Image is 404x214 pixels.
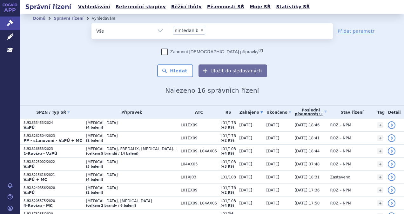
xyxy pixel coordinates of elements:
th: Stav řízení [327,106,374,119]
input: nintedanib [207,26,211,34]
a: (+2 RS) [220,139,234,142]
a: Vyhledávání [76,3,112,11]
span: ROZ – NPM [330,162,351,166]
span: [MEDICAL_DATA] [86,121,177,125]
a: Moje SŘ [248,3,273,11]
strong: VaPÚ + MC [24,177,47,182]
span: [DATE] 18:46 [294,123,320,127]
button: Uložit do sledovaných [199,64,267,77]
th: Přípravek [83,106,177,119]
p: SUKLS240356/2020 [24,186,83,190]
span: [DATE] [266,175,279,179]
a: + [377,174,383,180]
a: Poslednípísemnost(?) [294,106,327,119]
span: [DATE] 18:41 [294,136,320,140]
a: (+2 RS) [220,191,234,194]
strong: VaPÚ [24,164,35,169]
a: + [377,200,383,206]
span: L01EX09 [181,136,217,140]
th: Detail [385,106,404,119]
strong: 4-Revize - MC [24,204,53,208]
a: detail [388,134,395,142]
span: L01/103 [220,160,236,164]
span: ROZ – NPM [330,201,351,205]
span: L01EX09, L04AX05 [181,201,217,205]
span: [DATE] 17:50 [294,201,320,205]
span: ROZ – NPM [330,149,351,153]
span: L01/178 [220,186,236,190]
span: L01/103 [220,199,236,203]
span: L01/178 [220,134,236,138]
a: Běžící lhůty [169,3,204,11]
p: SUKLS262504/2023 [24,134,83,138]
span: [MEDICAL_DATA] [86,134,177,138]
label: Zahrnout [DEMOGRAPHIC_DATA] přípravky [161,49,263,55]
span: Zastaveno [330,175,350,179]
a: (2 balení) [86,139,103,142]
span: [DATE] [239,149,252,153]
a: (celkem 2 brandy / 6 balení) [86,204,136,207]
button: Hledat [157,64,193,77]
span: [MEDICAL_DATA], FREDALIX, [MEDICAL_DATA]… [86,147,177,151]
a: detail [388,121,395,129]
a: Správní řízení [54,16,84,21]
a: + [377,122,383,128]
a: Zahájeno [239,108,263,117]
a: detail [388,160,395,168]
span: L01/103 [220,175,236,179]
abbr: (?) [259,48,263,52]
p: SUKLS205575/2020 [24,199,83,203]
p: SUKLS33453/2024 [24,121,83,125]
strong: 1-Revize - VaPÚ [24,151,57,156]
span: L01EX09 [181,188,217,192]
span: [DATE] [239,123,252,127]
span: [DATE] [239,175,252,179]
span: ROZ – NPM [330,188,351,192]
a: (+3 RS) [220,126,234,129]
span: [DATE] [266,201,279,205]
a: + [377,148,383,154]
p: SUKLS215618/2021 [24,173,83,177]
a: (celkem 5 brandů / 14 balení) [86,152,138,155]
a: Referenční skupiny [114,3,168,11]
span: L04AX05 [181,162,217,166]
span: [DATE] [266,149,279,153]
span: L01/103 [220,147,236,151]
a: detail [388,147,395,155]
span: [MEDICAL_DATA] [86,186,177,190]
a: (2 balení) [86,191,103,194]
span: [DATE] [239,162,252,166]
span: [MEDICAL_DATA] [86,160,177,164]
span: ROZ – NPM [330,136,351,140]
a: (+4 RS) [220,152,234,155]
th: RS [217,106,236,119]
th: Tag [374,106,385,119]
a: (4 balení) [86,126,103,129]
a: (+3 RS) [220,165,234,168]
span: L01XJ03 [181,175,217,179]
abbr: (?) [317,112,322,116]
span: Nalezeno 16 správních řízení [165,87,259,94]
span: [DATE] [266,123,279,127]
span: L01EX09, L04AX05 [181,149,217,153]
span: [DATE] [239,188,252,192]
span: × [200,28,204,32]
a: Písemnosti SŘ [205,3,246,11]
a: detail [388,173,395,181]
span: [DATE] [266,136,279,140]
span: [DATE] [266,188,279,192]
span: [DATE] 18:44 [294,149,320,153]
a: detail [388,199,395,207]
strong: VaPÚ [24,191,35,195]
a: + [377,135,383,141]
li: Vyhledávání [92,14,124,23]
span: [DATE] [239,201,252,205]
span: ROZ – NPM [330,123,351,127]
span: [DATE] [266,162,279,166]
a: (4 balení) [86,178,103,181]
span: L01/178 [220,121,236,125]
span: [DATE] 18:31 [294,175,320,179]
a: SPZN / Typ SŘ [24,108,83,117]
span: L01EX09 [181,123,217,127]
h2: Správní řízení [20,2,76,11]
